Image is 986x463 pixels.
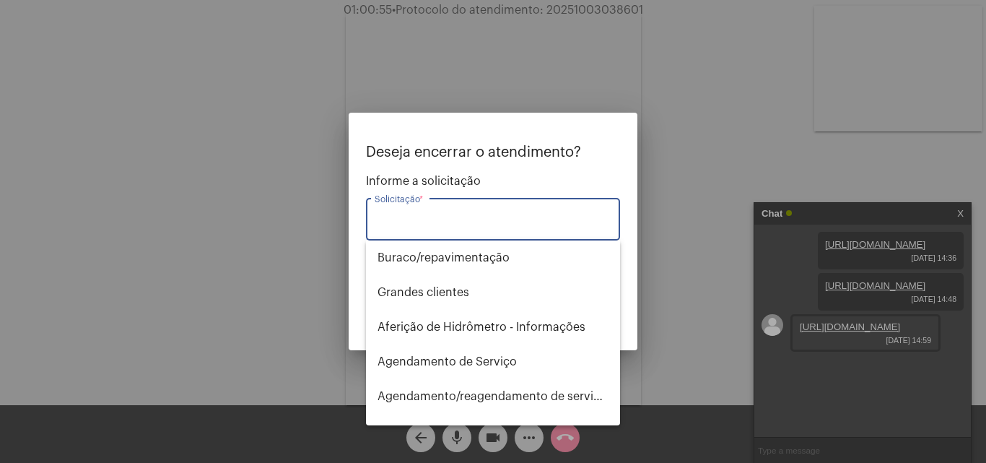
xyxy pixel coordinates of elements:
span: Informe a solicitação [366,175,620,188]
span: ⁠Buraco/repavimentação [378,241,608,275]
span: Agendamento de Serviço [378,345,608,379]
span: ⁠Grandes clientes [378,275,608,310]
p: Deseja encerrar o atendimento? [366,144,620,160]
span: Aferição de Hidrômetro - Informações [378,310,608,345]
span: Agendamento/reagendamento de serviços - informações [378,379,608,414]
span: Alterar nome do usuário na fatura [378,414,608,449]
input: Buscar solicitação [375,216,611,229]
